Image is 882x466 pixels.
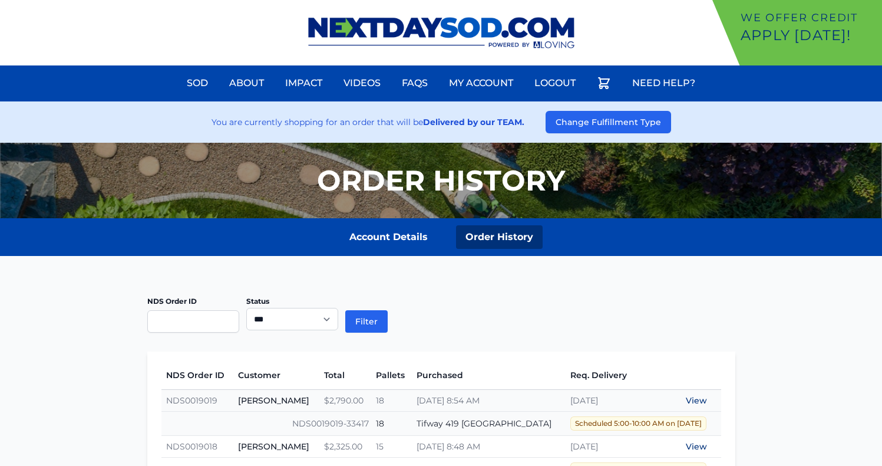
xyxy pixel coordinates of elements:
[566,390,660,412] td: [DATE]
[166,395,217,406] a: NDS0019019
[319,436,371,458] td: $2,325.00
[161,361,233,390] th: NDS Order ID
[527,69,583,97] a: Logout
[371,412,412,436] td: 18
[412,361,566,390] th: Purchased
[371,390,412,412] td: 18
[412,412,566,436] td: Tifway 419 [GEOGRAPHIC_DATA]
[570,416,706,431] span: Scheduled 5:00-10:00 AM on [DATE]
[423,117,524,127] strong: Delivered by our TEAM.
[180,69,215,97] a: Sod
[345,310,388,333] button: Filter
[566,436,660,458] td: [DATE]
[566,361,660,390] th: Req. Delivery
[166,441,217,452] a: NDS0019018
[319,361,371,390] th: Total
[233,361,319,390] th: Customer
[412,390,566,412] td: [DATE] 8:54 AM
[246,297,269,306] label: Status
[340,225,437,249] a: Account Details
[147,297,197,306] label: NDS Order ID
[395,69,435,97] a: FAQs
[625,69,702,97] a: Need Help?
[233,436,319,458] td: [PERSON_NAME]
[456,225,543,249] a: Order History
[442,69,520,97] a: My Account
[686,395,707,406] a: View
[741,9,877,26] p: We offer Credit
[371,436,412,458] td: 15
[222,69,271,97] a: About
[278,69,329,97] a: Impact
[371,361,412,390] th: Pallets
[686,441,707,452] a: View
[161,412,372,436] td: NDS0019019-33417
[336,69,388,97] a: Videos
[317,166,565,195] h1: Order History
[319,390,371,412] td: $2,790.00
[412,436,566,458] td: [DATE] 8:48 AM
[546,111,671,133] button: Change Fulfillment Type
[741,26,877,45] p: Apply [DATE]!
[233,390,319,412] td: [PERSON_NAME]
